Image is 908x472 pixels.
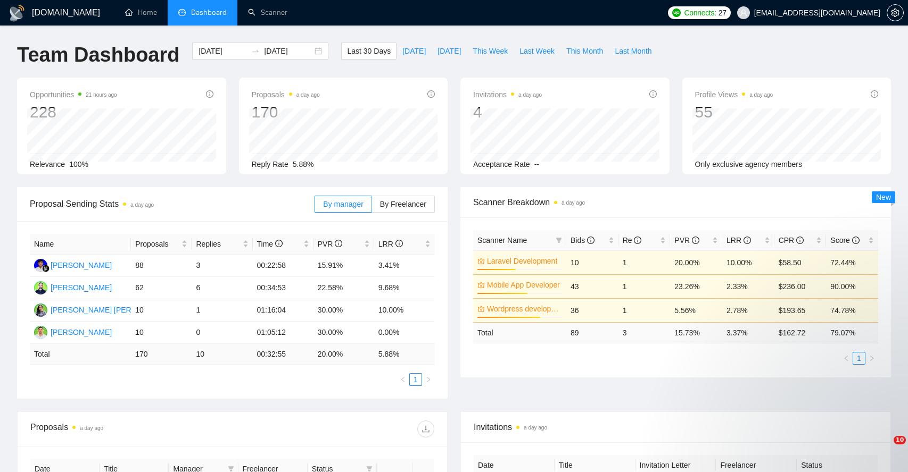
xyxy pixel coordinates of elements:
span: dashboard [178,9,186,16]
td: 170 [131,344,192,365]
time: a day ago [296,92,320,98]
span: right [869,355,875,361]
span: Replies [196,238,240,250]
img: gigradar-bm.png [42,265,49,272]
span: 27 [719,7,727,19]
span: Relevance [30,160,65,168]
a: 1 [853,352,865,364]
span: info-circle [427,90,435,98]
span: Dashboard [191,8,227,17]
span: left [843,355,849,361]
td: 15.91% [313,255,374,277]
td: 2.33% [722,274,774,298]
span: By Freelancer [380,200,426,208]
a: searchScanner [248,8,287,17]
img: upwork-logo.png [672,9,681,17]
span: Acceptance Rate [473,160,530,168]
td: 9.68% [374,277,435,299]
button: [DATE] [432,43,467,60]
td: Total [473,322,566,343]
td: 00:22:58 [253,255,313,277]
iframe: Intercom live chat [872,436,897,461]
td: 10.00% [374,299,435,322]
td: 01:16:04 [253,299,313,322]
td: 0 [192,322,252,344]
button: left [840,352,853,365]
td: 36 [566,298,618,322]
span: filter [556,237,562,243]
td: 15.73 % [670,322,722,343]
span: Time [257,240,283,248]
button: left [397,373,409,386]
span: Invitations [474,420,878,434]
a: setting [887,9,904,17]
th: Proposals [131,234,192,255]
td: 22.58% [313,277,374,299]
td: Total [30,344,131,365]
div: 170 [252,102,320,122]
span: info-circle [649,90,657,98]
img: logo [9,5,26,22]
a: Laravel Development [487,255,560,267]
h1: Team Dashboard [17,43,179,68]
span: Proposal Sending Stats [30,197,315,210]
input: Start date [199,45,247,57]
input: End date [264,45,312,57]
td: 5.56% [670,298,722,322]
span: Opportunities [30,88,117,101]
td: 72.44% [826,250,878,274]
span: info-circle [871,90,878,98]
span: crown [477,305,485,313]
img: AC [34,326,47,339]
a: homeHome [125,8,157,17]
span: This Month [566,45,603,57]
td: 1 [192,299,252,322]
div: 228 [30,102,117,122]
span: info-circle [275,240,283,247]
span: download [418,425,434,433]
td: 23.26% [670,274,722,298]
td: 10 [192,344,252,365]
span: Profile Views [695,88,773,101]
span: Bids [571,236,595,245]
span: 5.88% [293,160,314,168]
td: 1 [618,274,671,298]
button: right [865,352,878,365]
time: 21 hours ago [86,92,117,98]
td: 30.00% [313,299,374,322]
span: Last 30 Days [347,45,391,57]
img: SK [34,281,47,294]
span: setting [887,9,903,17]
td: $ 162.72 [774,322,827,343]
span: info-circle [744,237,751,244]
span: crown [477,257,485,265]
span: Last Month [615,45,651,57]
span: [DATE] [402,45,426,57]
a: SK[PERSON_NAME] [34,283,112,291]
div: [PERSON_NAME] [PERSON_NAME] [51,304,175,316]
a: 1 [410,374,422,385]
td: 5.88 % [374,344,435,365]
span: 100% [69,160,88,168]
td: 10 [566,250,618,274]
button: [DATE] [397,43,432,60]
span: PVR [318,240,343,248]
button: Last 30 Days [341,43,397,60]
td: 3 [192,255,252,277]
span: Scanner Breakdown [473,196,878,209]
td: 3.41% [374,255,435,277]
span: info-circle [395,240,403,247]
li: 1 [853,352,865,365]
span: Proposals [252,88,320,101]
div: 55 [695,102,773,122]
td: 74.78% [826,298,878,322]
span: Last Week [519,45,555,57]
a: AC[PERSON_NAME] [34,327,112,336]
span: filter [228,466,234,472]
td: 00:32:55 [253,344,313,365]
time: a day ago [130,202,154,208]
span: Invitations [473,88,542,101]
img: SS [34,304,47,317]
td: 89 [566,322,618,343]
button: Last Week [514,43,560,60]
